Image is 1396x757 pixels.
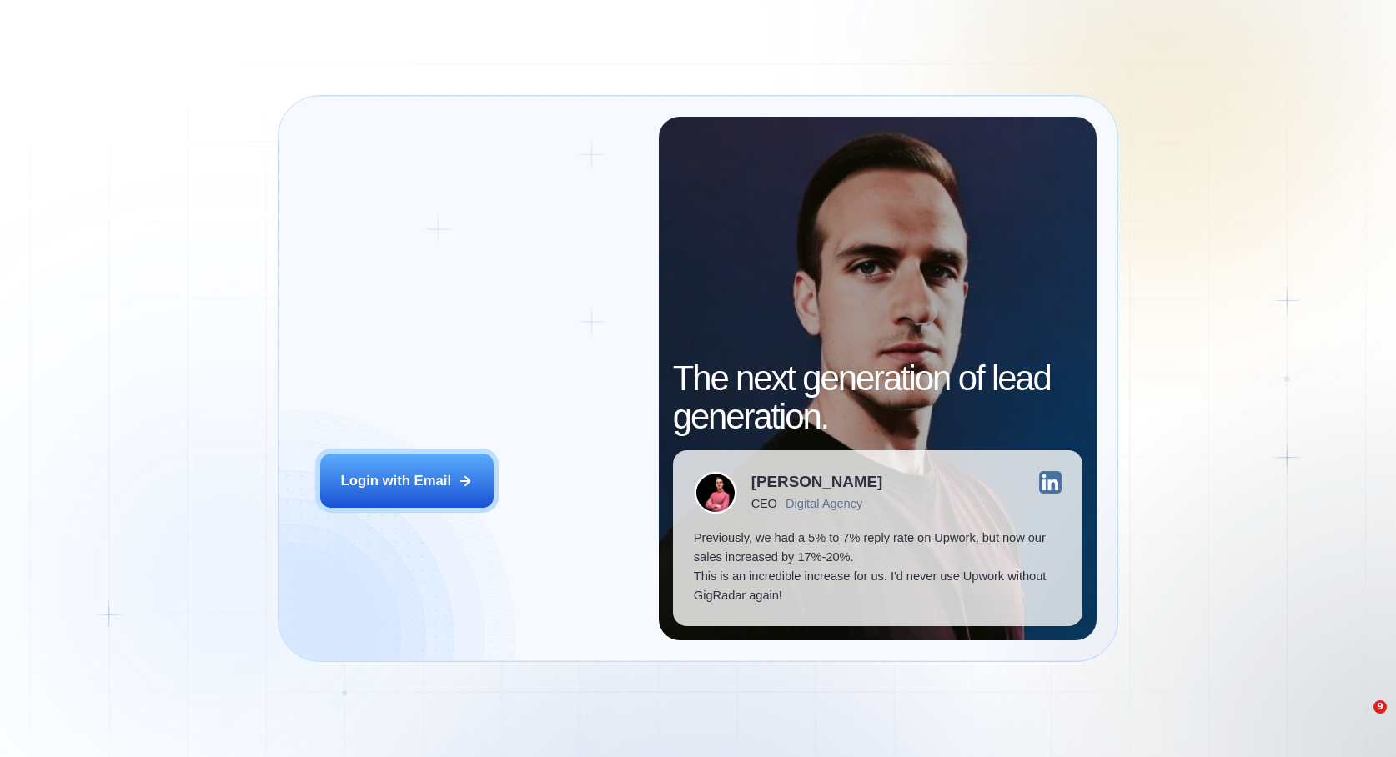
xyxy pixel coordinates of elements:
[751,474,883,490] div: [PERSON_NAME]
[341,471,451,490] div: Login with Email
[1339,700,1379,740] iframe: Intercom live chat
[694,529,1062,605] p: Previously, we had a 5% to 7% reply rate on Upwork, but now our sales increased by 17%-20%. This ...
[673,359,1082,436] h2: The next generation of lead generation.
[751,497,777,511] div: CEO
[320,454,493,508] button: Login with Email
[1373,700,1387,714] span: 9
[786,497,862,511] div: Digital Agency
